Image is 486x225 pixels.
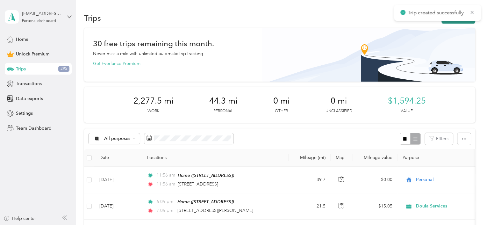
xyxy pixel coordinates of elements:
[331,149,353,167] th: Map
[416,176,474,183] span: Personal
[16,110,33,117] span: Settings
[22,10,62,17] div: [EMAIL_ADDRESS][DOMAIN_NAME]
[331,96,347,106] span: 0 mi
[16,36,28,43] span: Home
[213,108,233,114] p: Personal
[22,19,56,23] div: Personal dashboard
[416,203,474,210] span: Doula Services
[289,149,331,167] th: Mileage (mi)
[401,108,413,114] p: Value
[353,193,397,220] td: $15.05
[93,60,140,67] button: Get Everlance Premium
[156,181,175,188] span: 11:56 am
[450,189,486,225] iframe: Everlance-gr Chat Button Frame
[388,96,426,106] span: $1,594.25
[178,173,234,178] span: Home ([STREET_ADDRESS])
[425,133,453,145] button: Filters
[177,208,253,213] span: [STREET_ADDRESS][PERSON_NAME]
[408,9,465,17] p: Trip created successfully
[16,66,26,72] span: Trips
[16,80,42,87] span: Transactions
[16,51,49,57] span: Unlock Premium
[93,50,203,57] p: Never miss a mile with unlimited automatic trip tracking
[178,181,218,187] span: [STREET_ADDRESS]
[104,136,131,141] span: All purposes
[16,95,43,102] span: Data exports
[94,167,142,193] td: [DATE]
[289,167,331,193] td: 39.7
[353,149,397,167] th: Mileage value
[58,66,69,72] span: 295
[156,207,174,214] span: 7:05 pm
[156,172,175,179] span: 11:56 am
[275,108,288,114] p: Other
[353,167,397,193] td: $0.00
[177,199,234,204] span: Home ([STREET_ADDRESS])
[4,215,36,222] button: Help center
[273,96,290,106] span: 0 mi
[262,28,475,82] img: Banner
[133,96,174,106] span: 2,277.5 mi
[209,96,238,106] span: 44.3 mi
[94,193,142,220] td: [DATE]
[93,40,214,47] h1: 30 free trips remaining this month.
[156,198,174,205] span: 6:05 pm
[142,149,289,167] th: Locations
[84,15,101,21] h1: Trips
[147,108,159,114] p: Work
[325,108,352,114] p: Unclassified
[289,193,331,220] td: 21.5
[16,125,52,132] span: Team Dashboard
[94,149,142,167] th: Date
